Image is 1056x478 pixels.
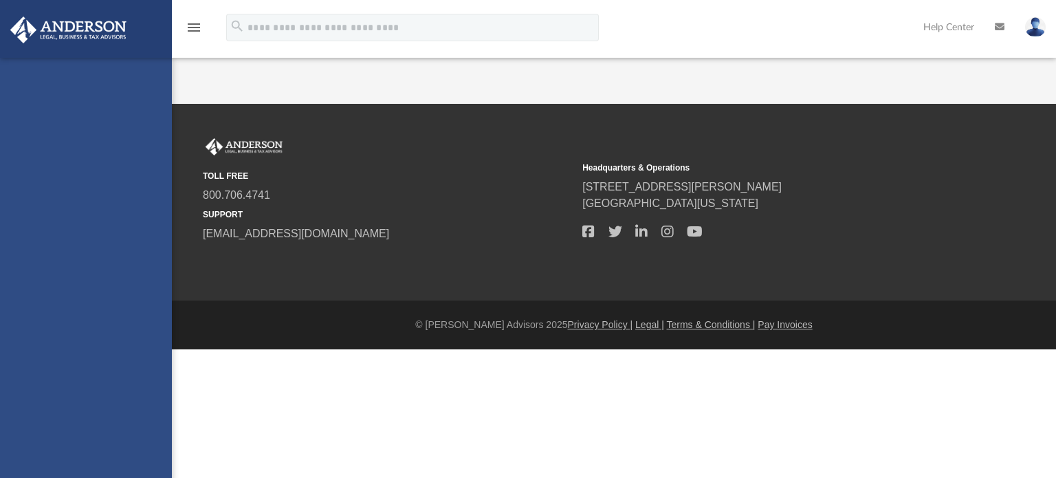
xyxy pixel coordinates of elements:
a: [GEOGRAPHIC_DATA][US_STATE] [582,197,758,209]
a: menu [186,26,202,36]
i: menu [186,19,202,36]
div: © [PERSON_NAME] Advisors 2025 [172,318,1056,332]
i: search [230,19,245,34]
a: [EMAIL_ADDRESS][DOMAIN_NAME] [203,228,389,239]
img: User Pic [1025,17,1046,37]
a: [STREET_ADDRESS][PERSON_NAME] [582,181,782,193]
a: Pay Invoices [758,319,812,330]
a: Privacy Policy | [568,319,633,330]
small: TOLL FREE [203,170,573,182]
a: 800.706.4741 [203,189,270,201]
small: SUPPORT [203,208,573,221]
small: Headquarters & Operations [582,162,952,174]
a: Legal | [635,319,664,330]
img: Anderson Advisors Platinum Portal [6,17,131,43]
img: Anderson Advisors Platinum Portal [203,138,285,156]
a: Terms & Conditions | [667,319,756,330]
